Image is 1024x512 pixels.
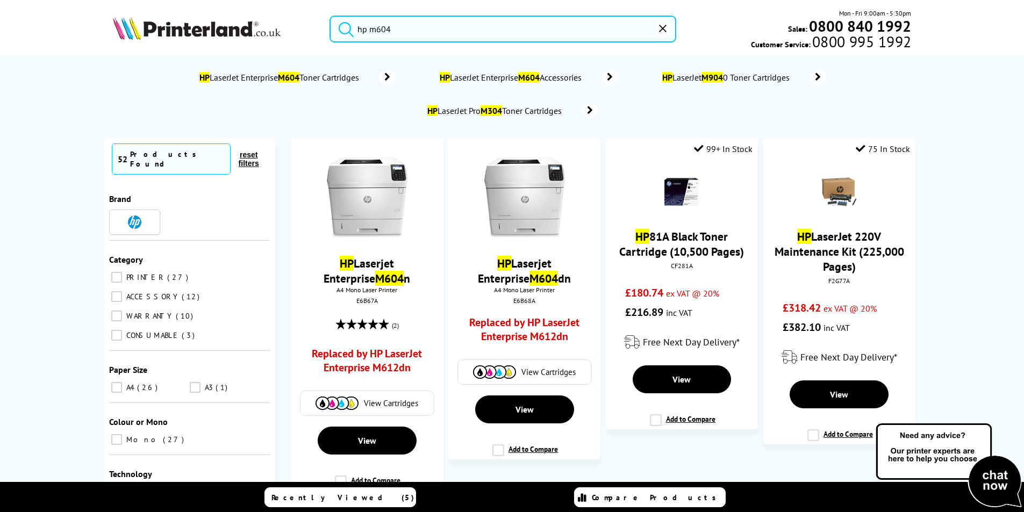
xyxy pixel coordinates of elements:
div: CF281A [614,262,750,270]
mark: M604 [375,271,404,286]
span: 10 [176,311,196,321]
span: Colour or Mono [109,416,168,427]
span: 52 [118,154,127,164]
a: Replaced by HP LaserJet Enterprise M612dn [310,347,424,380]
mark: M604 [278,72,299,83]
label: Add to Compare [492,444,558,465]
a: HPLaserJet EnterpriseM604Toner Cartridges [198,70,396,85]
input: Mono 27 [111,434,122,445]
mark: HP [199,72,210,83]
a: HPLaserjet EnterpriseM604n [324,256,410,286]
a: Replaced by HP LaserJet Enterprise M612dn [468,315,581,349]
span: 1 [216,383,230,392]
span: WARRANTY [124,311,175,321]
input: PRINTER 27 [111,272,122,283]
a: View [790,380,889,408]
div: 75 In Stock [856,143,910,154]
span: (2) [392,315,399,336]
span: Category [109,254,143,265]
input: A3 1 [190,382,200,393]
div: modal_delivery [769,342,910,372]
img: HP [128,215,141,229]
span: Technology [109,468,152,479]
a: View [633,365,732,393]
span: 12 [182,292,202,301]
span: A4 [124,383,136,392]
a: HPLaserJet EnterpriseM604Accessories [439,70,618,85]
label: Add to Compare [650,414,715,435]
mark: HP [440,72,450,83]
img: Cartridges [473,365,516,379]
span: Customer Service: [751,37,911,49]
input: CONSUMABLE 3 [111,330,122,341]
span: 27 [167,272,191,282]
a: View [475,395,574,423]
span: Brand [109,193,131,204]
a: 0800 840 1992 [807,21,911,31]
mark: M304 [481,105,502,116]
span: View [358,435,376,446]
span: ACCESSORY [124,292,181,301]
a: HPLaserJetM9040 Toner Cartridges [661,70,826,85]
input: WARRANTY 10 [111,311,122,321]
span: LaserJet Enterprise Accessories [439,72,586,83]
input: Search product or brand [330,16,676,42]
span: View [515,404,534,415]
span: inc VAT [666,307,692,318]
span: LaserJet 0 Toner Cartridges [661,72,794,83]
mark: M604 [518,72,540,83]
img: Cartridges [316,396,359,410]
span: Free Next Day Delivery* [643,336,740,348]
span: ex VAT @ 20% [666,288,719,299]
span: ex VAT @ 20% [824,303,877,314]
span: £318.42 [783,301,821,315]
span: 27 [163,435,187,444]
a: View Cartridges [463,365,586,379]
div: Products Found [130,149,225,169]
span: A4 Mono Laser Printer [454,286,595,294]
mark: HP [427,105,438,116]
a: HPLaserJet ProM304Toner Cartridges [426,103,598,118]
span: Mono [124,435,162,444]
span: LaserJet Pro Toner Cartridges [426,105,566,116]
span: CONSUMABLE [124,330,181,340]
button: reset filters [231,150,267,168]
span: View Cartridges [364,398,418,408]
input: ACCESSORY 12 [111,291,122,302]
span: View [672,374,691,385]
label: Add to Compare [807,429,873,450]
img: Open Live Chat window [873,422,1024,510]
b: 0800 840 1992 [809,16,911,36]
span: A3 [202,383,214,392]
span: A4 Mono Laser Printer [296,286,438,294]
a: HP81A Black Toner Cartridge (10,500 Pages) [619,229,744,259]
span: View Cartridges [521,367,576,377]
span: Mon - Fri 9:00am - 5:30pm [839,8,911,18]
div: F2G77A [771,277,907,285]
div: E6B67A [299,297,435,305]
span: inc VAT [824,322,850,333]
mark: M904 [701,72,723,83]
span: £382.10 [783,320,821,334]
span: £216.89 [625,305,663,319]
span: View [830,389,848,400]
div: E6B68A [456,297,592,305]
span: £180.74 [625,286,663,300]
img: HP-LaserJet-Printer-220V-Maintenance-Kit-F2G77A-small.png [820,173,858,211]
mark: M604 [529,271,558,286]
div: 99+ In Stock [694,143,753,154]
mark: HP [497,256,511,271]
a: HPLaserjet EnterpriseM604dn [478,256,571,286]
a: Compare Products [574,487,726,507]
img: hp-m630-cf281a-small.jpg [663,173,700,211]
span: 0800 995 1992 [811,37,911,47]
label: Add to Compare [335,475,400,496]
span: LaserJet Enterprise Toner Cartridges [198,72,363,83]
span: Paper Size [109,364,147,375]
a: Printerland Logo [113,16,317,42]
a: View Cartridges [306,396,428,410]
a: View [318,427,417,455]
mark: HP [340,256,354,271]
mark: HP [797,229,811,244]
a: HPLaserJet 220V Maintenance Kit (225,000 Pages) [775,229,904,274]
